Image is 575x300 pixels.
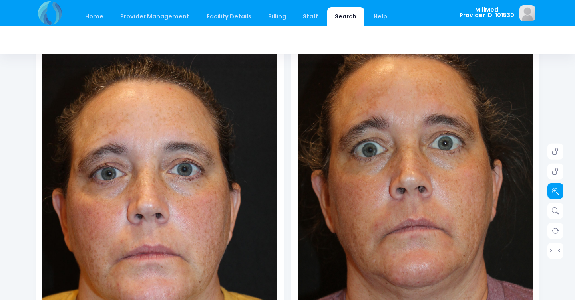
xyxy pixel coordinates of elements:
[113,7,197,26] a: Provider Management
[199,7,259,26] a: Facility Details
[547,243,563,259] a: > | <
[295,7,326,26] a: Staff
[327,7,364,26] a: Search
[366,7,395,26] a: Help
[260,7,294,26] a: Billing
[78,7,111,26] a: Home
[519,5,535,21] img: image
[460,7,514,18] span: MillMed Provider ID: 101530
